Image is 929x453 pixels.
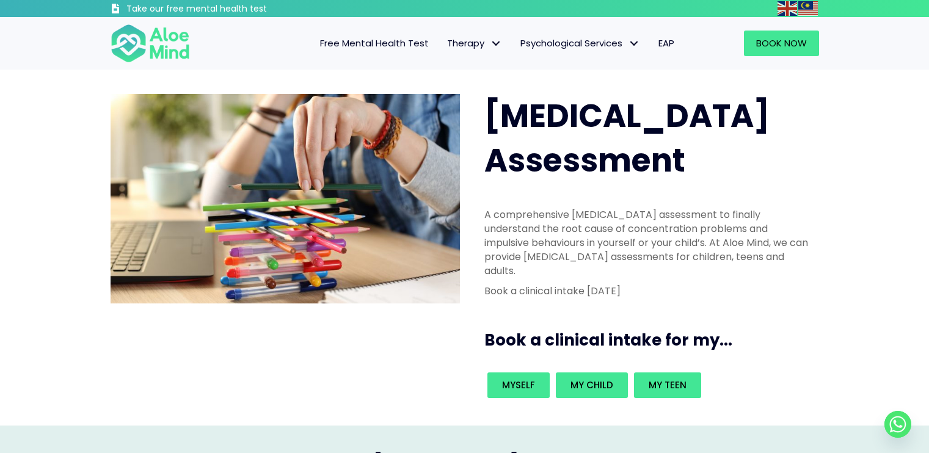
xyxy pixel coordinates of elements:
[311,31,438,56] a: Free Mental Health Test
[511,31,649,56] a: Psychological ServicesPsychological Services: submenu
[502,379,535,391] span: Myself
[649,31,683,56] a: EAP
[570,379,613,391] span: My child
[778,1,797,16] img: en
[520,37,640,49] span: Psychological Services
[744,31,819,56] a: Book Now
[438,31,511,56] a: TherapyTherapy: submenu
[484,329,824,351] h3: Book a clinical intake for my...
[111,23,190,63] img: Aloe mind Logo
[658,37,674,49] span: EAP
[649,379,687,391] span: My teen
[487,372,550,398] a: Myself
[484,369,812,401] div: Book an intake for my...
[447,37,502,49] span: Therapy
[884,411,911,438] a: Whatsapp
[484,284,812,298] p: Book a clinical intake [DATE]
[556,372,628,398] a: My child
[484,93,770,183] span: [MEDICAL_DATA] Assessment
[798,1,818,16] img: ms
[756,37,807,49] span: Book Now
[778,1,798,15] a: English
[111,3,332,17] a: Take our free mental health test
[320,37,429,49] span: Free Mental Health Test
[126,3,332,15] h3: Take our free mental health test
[484,208,812,278] p: A comprehensive [MEDICAL_DATA] assessment to finally understand the root cause of concentration p...
[798,1,819,15] a: Malay
[625,35,643,53] span: Psychological Services: submenu
[111,94,460,303] img: ADHD photo
[487,35,505,53] span: Therapy: submenu
[634,372,701,398] a: My teen
[206,31,683,56] nav: Menu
